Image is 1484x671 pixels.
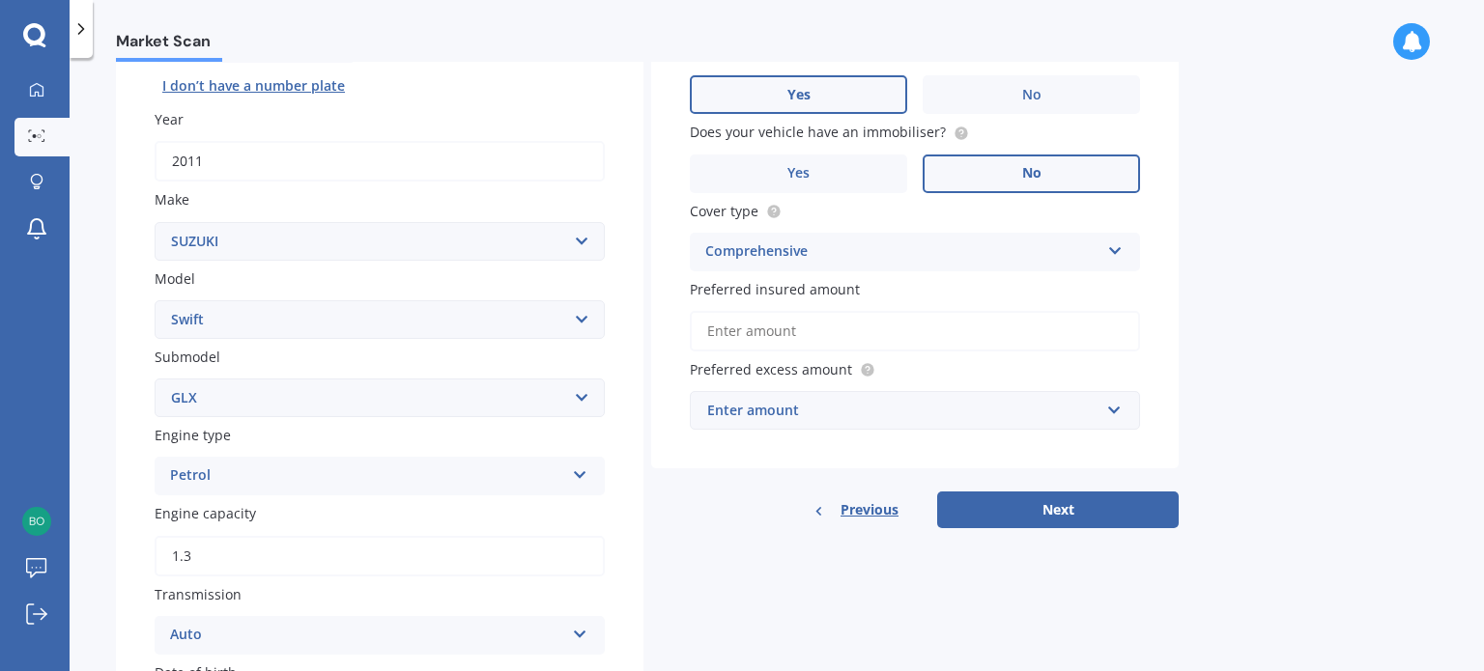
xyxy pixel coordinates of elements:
[155,141,605,182] input: YYYY
[1022,87,1042,103] span: No
[155,505,256,523] span: Engine capacity
[690,202,758,220] span: Cover type
[787,165,810,182] span: Yes
[705,240,1099,264] div: Comprehensive
[155,536,605,576] input: e.g. 1.8
[155,348,220,366] span: Submodel
[690,124,946,142] span: Does your vehicle have an immobiliser?
[841,495,899,524] span: Previous
[155,269,195,288] span: Model
[937,491,1179,528] button: Next
[155,585,242,603] span: Transmission
[155,191,189,210] span: Make
[707,400,1099,421] div: Enter amount
[690,280,860,298] span: Preferred insured amount
[155,70,353,101] button: I don’t have a number plate
[155,110,184,128] span: Year
[116,32,222,58] span: Market Scan
[787,87,811,103] span: Yes
[690,360,852,378] span: Preferred excess amount
[690,311,1140,351] input: Enter amount
[1022,165,1042,182] span: No
[155,426,231,444] span: Engine type
[22,507,51,536] img: 8d0b7b57e05a7b3ed47f94b25284c774
[170,464,564,488] div: Petrol
[170,624,564,647] div: Auto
